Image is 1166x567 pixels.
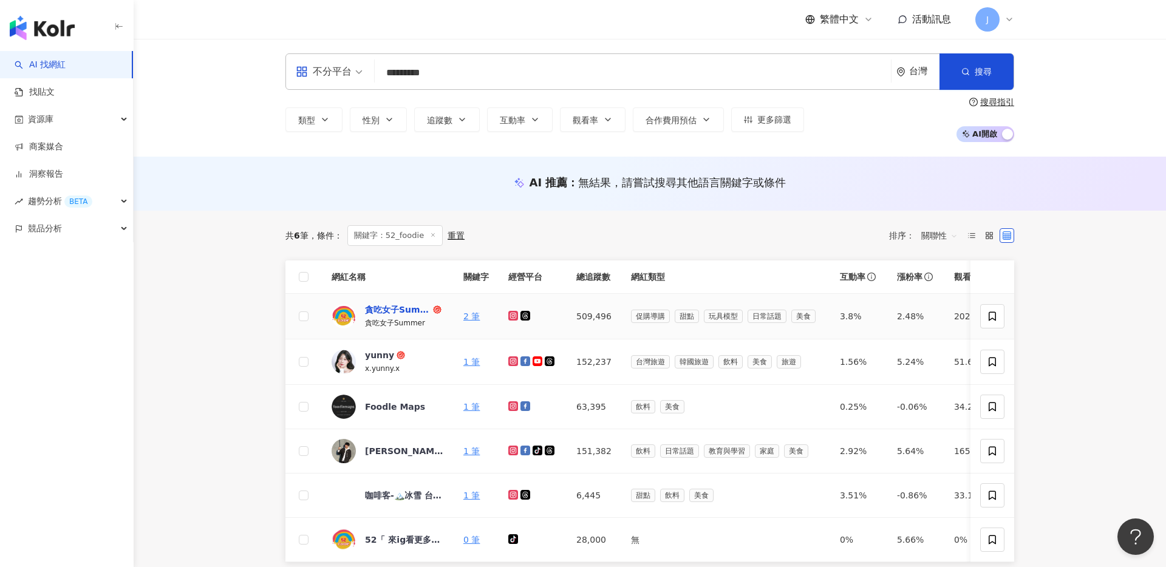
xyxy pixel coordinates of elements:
span: 觀看率 [573,115,598,125]
span: 飲料 [631,400,655,413]
div: 台灣 [909,66,939,76]
button: 觀看率 [560,107,626,132]
span: 互動率 [840,271,865,283]
span: 類型 [298,115,315,125]
div: 共 筆 [285,231,309,240]
th: 總追蹤數 [567,260,621,294]
th: 網紅名稱 [322,260,454,294]
img: logo [10,16,75,40]
span: 更多篩選 [757,115,791,124]
td: 6,445 [567,474,621,518]
span: 美食 [689,489,714,502]
th: 關鍵字 [454,260,499,294]
img: KOL Avatar [332,350,356,374]
div: 貪吃女子Summer? 我 餓 ?????? ／ 台北 美食 旅遊 餐廳 [365,304,431,316]
span: 資源庫 [28,106,53,133]
span: info-circle [922,271,935,283]
a: 商案媒合 [15,141,63,153]
div: -0.86% [897,489,935,502]
span: 教育與學習 [704,444,750,458]
div: 165% [954,444,992,458]
iframe: Help Scout Beacon - Open [1117,518,1154,555]
img: KOL Avatar [332,528,356,552]
td: 28,000 [567,518,621,562]
td: 151,382 [567,429,621,474]
div: 3.51% [840,489,878,502]
a: KOL Avatar咖啡客-🏔️冰雪 台中美食｜咖啡系列｜早午餐推薦｜網美飲料 [332,483,444,508]
span: 台灣旅遊 [631,355,670,368]
div: 2.92% [840,444,878,458]
button: 互動率 [487,107,553,132]
div: 202% [954,310,992,323]
div: 不分平台 [296,62,352,81]
div: 2.48% [897,310,935,323]
a: 0 筆 [463,535,480,545]
span: 互動率 [500,115,525,125]
span: 美食 [660,400,684,413]
span: 美食 [748,355,772,368]
button: 追蹤數 [414,107,480,132]
div: 5.64% [897,444,935,458]
a: 1 筆 [463,402,480,412]
div: 5.66% [897,533,935,546]
div: AI 推薦 ： [530,175,786,190]
img: KOL Avatar [332,439,356,463]
div: 33.1% [954,489,992,502]
span: 貪吃女子Summer [365,319,425,327]
span: x.yunny.x [365,364,400,373]
span: 日常話題 [660,444,699,458]
div: 0.25% [840,400,878,413]
span: rise [15,197,23,206]
div: 34.2% [954,400,992,413]
span: 飲料 [660,489,684,502]
span: 條件 ： [309,231,343,240]
a: searchAI 找網紅 [15,59,66,71]
span: 韓國旅遊 [675,355,714,368]
span: 6 [294,231,300,240]
span: 甜點 [631,489,655,502]
div: BETA [64,195,92,208]
a: KOL AvatarFoodle Maps [332,395,444,419]
th: 網紅類型 [621,260,830,294]
div: -0.06% [897,400,935,413]
span: J [986,13,989,26]
div: 5.24% [897,355,935,368]
a: 1 筆 [463,357,480,367]
button: 性別 [350,107,407,132]
span: 競品分析 [28,215,62,242]
div: 0% [840,533,878,546]
div: 咖啡客-🏔️冰雪 台中美食｜咖啡系列｜早午餐推薦｜網美飲料 [365,489,444,501]
span: 性別 [363,115,380,125]
span: 美食 [791,310,816,323]
span: 家庭 [755,444,779,458]
span: 繁體中文 [820,13,859,26]
div: 51.6% [954,355,992,368]
a: 1 筆 [463,446,480,456]
div: [PERSON_NAME]的美食天地｜大學生｜雙北捷運美食? [365,445,444,457]
div: 1.56% [840,355,878,368]
div: 52「 來ig看更多美食分享」 [365,534,444,546]
span: 飲料 [631,444,655,458]
button: 搜尋 [939,53,1014,90]
span: 追蹤數 [427,115,452,125]
img: KOL Avatar [332,304,356,328]
div: Foodle Maps [365,401,425,413]
span: 促購導購 [631,310,670,323]
td: 509,496 [567,294,621,339]
div: 無 [631,533,820,546]
span: 美食 [784,444,808,458]
div: 0% [954,533,992,546]
span: appstore [296,66,308,78]
span: 甜點 [675,310,699,323]
span: 旅遊 [777,355,801,368]
span: 飲料 [718,355,743,368]
span: 漲粉率 [897,271,922,283]
span: 趨勢分析 [28,188,92,215]
a: 2 筆 [463,311,480,321]
span: 無結果，請嘗試搜尋其他語言關鍵字或條件 [578,176,786,189]
span: environment [896,67,905,76]
span: 玩具模型 [704,310,743,323]
span: 日常話題 [748,310,786,323]
a: KOL Avatar貪吃女子Summer? 我 餓 ?????? ／ 台北 美食 旅遊 餐廳貪吃女子Summer [332,304,444,329]
span: question-circle [969,98,978,106]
